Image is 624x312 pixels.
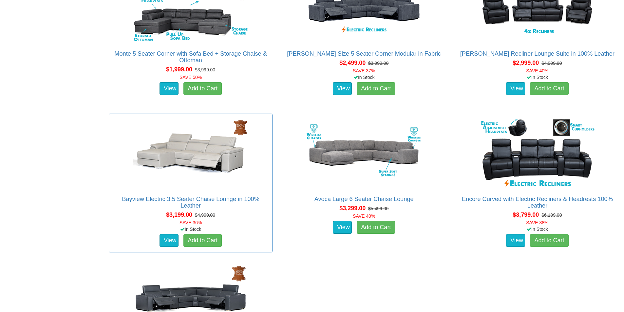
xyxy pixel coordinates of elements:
[478,117,596,189] img: Encore Curved with Electric Recliners & Headrests 100% Leather
[287,50,441,57] a: [PERSON_NAME] Size 5 Seater Corner Modular in Fabric
[180,220,202,225] font: SAVE 36%
[114,50,267,64] a: Monte 5 Seater Corner with Sofa Bed + Storage Chaise & Ottoman
[353,68,375,73] font: SAVE 37%
[132,117,250,189] img: Bayview Electric 3.5 Seater Chaise Lounge in 100% Leather
[305,117,423,189] img: Avoca Large 6 Seater Chaise Lounge
[166,66,192,73] span: $1,999.00
[530,234,568,247] a: Add to Cart
[541,212,562,218] del: $6,199.00
[454,74,620,81] div: In Stock
[333,221,352,234] a: View
[357,82,395,95] a: Add to Cart
[513,60,539,66] span: $2,999.00
[526,220,548,225] font: SAVE 38%
[160,82,179,95] a: View
[368,206,388,211] del: $5,499.00
[357,221,395,234] a: Add to Cart
[506,234,525,247] a: View
[462,196,613,209] a: Encore Curved with Electric Recliners & Headrests 100% Leather
[183,82,222,95] a: Add to Cart
[107,226,274,232] div: In Stock
[281,74,447,81] div: In Stock
[339,205,366,211] span: $3,299.00
[183,234,222,247] a: Add to Cart
[166,211,192,218] span: $3,199.00
[333,82,352,95] a: View
[513,211,539,218] span: $3,799.00
[530,82,568,95] a: Add to Cart
[339,60,366,66] span: $2,499.00
[180,75,202,80] font: SAVE 50%
[506,82,525,95] a: View
[314,196,414,202] a: Avoca Large 6 Seater Chaise Lounge
[195,212,215,218] del: $4,999.00
[195,67,215,72] del: $3,999.00
[526,68,548,73] font: SAVE 40%
[122,196,259,209] a: Bayview Electric 3.5 Seater Chaise Lounge in 100% Leather
[353,213,375,219] font: SAVE 40%
[541,61,562,66] del: $4,999.00
[454,226,620,232] div: In Stock
[368,61,388,66] del: $3,999.00
[460,50,615,57] a: [PERSON_NAME] Recliner Lounge Suite in 100% Leather
[160,234,179,247] a: View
